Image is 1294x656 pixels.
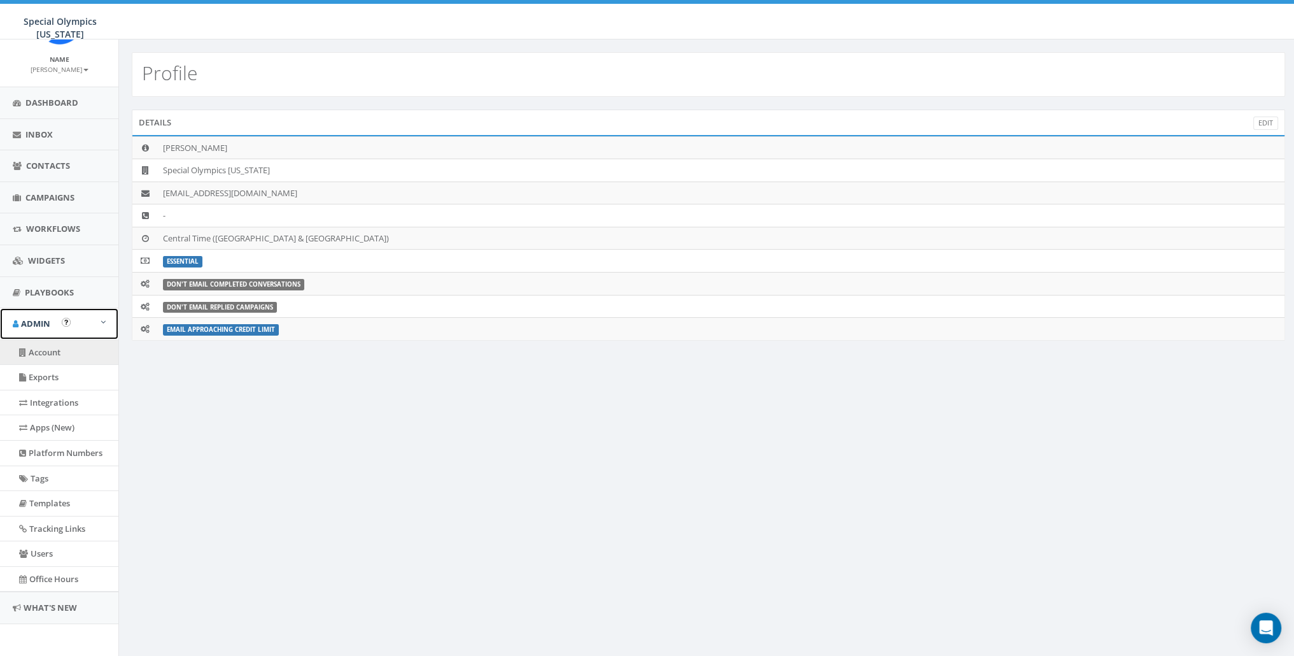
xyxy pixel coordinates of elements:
td: [PERSON_NAME] [158,136,1284,159]
label: Don't Email Replied Campaigns [163,302,277,313]
span: Workflows [26,223,80,234]
span: Admin [21,318,50,329]
span: Inbox [25,129,53,140]
span: Campaigns [25,192,74,203]
div: Details [132,110,1285,135]
div: Open Intercom Messenger [1251,613,1281,643]
span: Contacts [26,160,70,171]
span: Playbooks [25,287,74,298]
label: ESSENTIAL [163,256,202,267]
span: Dashboard [25,97,78,108]
small: Name [50,55,69,64]
td: - [158,204,1284,227]
span: Special Olympics [US_STATE] [24,15,97,40]
h2: Profile [142,62,197,83]
a: [PERSON_NAME] [31,63,88,75]
label: Don't Email Completed Conversations [163,279,304,290]
a: Edit [1253,117,1278,130]
td: Central Time ([GEOGRAPHIC_DATA] & [GEOGRAPHIC_DATA]) [158,227,1284,250]
td: Special Olympics [US_STATE] [158,159,1284,182]
td: [EMAIL_ADDRESS][DOMAIN_NAME] [158,182,1284,204]
small: [PERSON_NAME] [31,65,88,74]
label: Email Approaching Credit Limit [163,324,279,336]
span: Widgets [28,255,65,266]
button: Open In-App Guide [62,318,71,327]
span: What's New [24,602,77,613]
